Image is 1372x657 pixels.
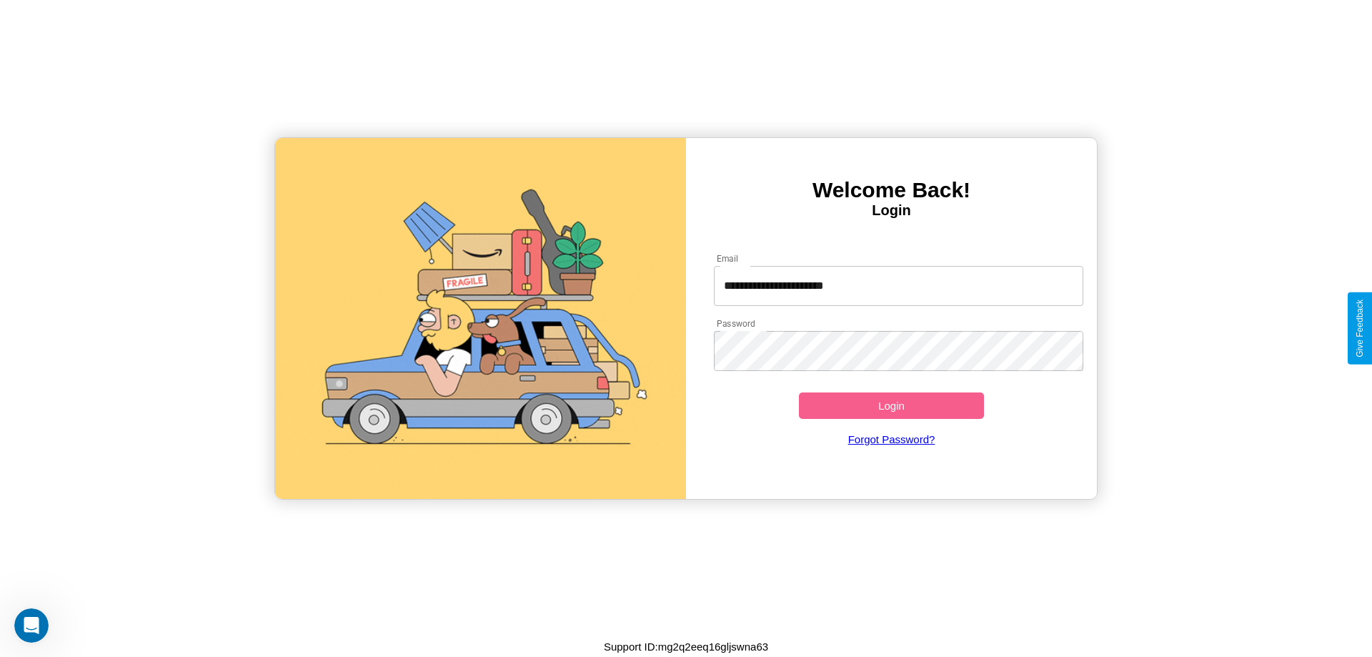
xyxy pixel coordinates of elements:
[686,202,1097,219] h4: Login
[14,608,49,643] iframe: Intercom live chat
[604,637,768,656] p: Support ID: mg2q2eeq16gljswna63
[686,178,1097,202] h3: Welcome Back!
[275,138,686,499] img: gif
[799,392,984,419] button: Login
[1355,300,1365,357] div: Give Feedback
[707,419,1077,460] a: Forgot Password?
[717,252,739,265] label: Email
[717,317,755,330] label: Password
